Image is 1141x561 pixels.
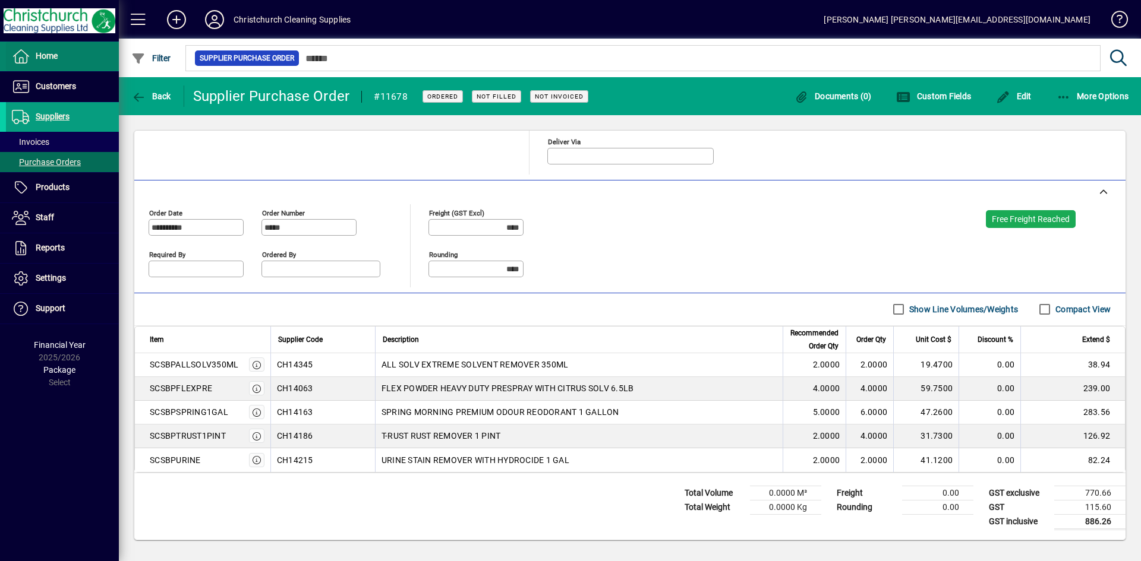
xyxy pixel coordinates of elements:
[429,208,484,217] mat-label: Freight (GST excl)
[193,87,350,106] div: Supplier Purchase Order
[278,333,323,346] span: Supplier Code
[6,173,119,202] a: Products
[846,353,893,377] td: 2.0000
[992,214,1070,224] span: Free Freight Reached
[36,182,70,192] span: Products
[382,359,569,370] span: ALL SOLV EXTREME SOLVENT REMOVER 350ML
[1053,303,1111,315] label: Compact View
[270,448,375,472] td: CH14215
[36,303,65,313] span: Support
[270,377,375,401] td: CH14063
[548,137,581,145] mat-label: Deliver via
[1020,353,1125,377] td: 38.94
[1082,333,1110,346] span: Extend $
[36,112,70,121] span: Suppliers
[893,401,959,424] td: 47.2600
[270,353,375,377] td: CH14345
[846,401,893,424] td: 6.0000
[893,424,959,448] td: 31.7300
[43,365,75,375] span: Package
[131,91,171,101] span: Back
[234,10,351,29] div: Christchurch Cleaning Supplies
[831,500,902,514] td: Rounding
[535,93,584,100] span: Not Invoiced
[150,406,228,418] div: SCSBPSPRING1GAL
[382,406,619,418] span: SPRING MORNING PREMIUM ODOUR REODORANT 1 GALLON
[679,486,750,500] td: Total Volume
[846,424,893,448] td: 4.0000
[262,250,296,258] mat-label: Ordered by
[12,137,49,147] span: Invoices
[916,333,951,346] span: Unit Cost $
[36,243,65,252] span: Reports
[783,448,846,472] td: 2.0000
[831,486,902,500] td: Freight
[1054,486,1126,500] td: 770.66
[119,85,184,107] app-page-header-button: Back
[131,53,171,63] span: Filter
[959,353,1020,377] td: 0.00
[795,91,872,101] span: Documents (0)
[824,10,1090,29] div: [PERSON_NAME] [PERSON_NAME][EMAIL_ADDRESS][DOMAIN_NAME]
[893,85,974,107] button: Custom Fields
[959,377,1020,401] td: 0.00
[983,500,1054,514] td: GST
[36,213,54,222] span: Staff
[959,401,1020,424] td: 0.00
[1054,514,1126,529] td: 886.26
[1054,500,1126,514] td: 115.60
[846,377,893,401] td: 4.0000
[6,294,119,324] a: Support
[902,486,973,500] td: 0.00
[856,333,886,346] span: Order Qty
[6,233,119,263] a: Reports
[983,486,1054,500] td: GST exclusive
[893,353,959,377] td: 19.4700
[996,91,1032,101] span: Edit
[36,51,58,61] span: Home
[382,430,501,442] span: T-RUST RUST REMOVER 1 PINT
[149,250,185,258] mat-label: Required by
[150,359,238,370] div: SCSBPALLSOLV350ML
[36,81,76,91] span: Customers
[270,401,375,424] td: CH14163
[978,333,1013,346] span: Discount %
[959,424,1020,448] td: 0.00
[6,132,119,152] a: Invoices
[128,47,174,69] button: Filter
[750,500,821,514] td: 0.0000 Kg
[1054,85,1132,107] button: More Options
[383,333,419,346] span: Description
[270,424,375,448] td: CH14186
[679,500,750,514] td: Total Weight
[150,430,226,442] div: SCSBPTRUST1PINT
[128,85,174,107] button: Back
[36,273,66,283] span: Settings
[1057,91,1129,101] span: More Options
[196,9,234,30] button: Profile
[1020,377,1125,401] td: 239.00
[429,250,458,258] mat-label: Rounding
[427,93,458,100] span: Ordered
[1020,401,1125,424] td: 283.56
[790,327,839,353] span: Recommended Order Qty
[783,401,846,424] td: 5.0000
[477,93,516,100] span: Not Filled
[907,303,1018,315] label: Show Line Volumes/Weights
[150,454,201,466] div: SCSBPURINE
[983,514,1054,529] td: GST inclusive
[1020,448,1125,472] td: 82.24
[34,340,86,350] span: Financial Year
[993,85,1035,107] button: Edit
[750,486,821,500] td: 0.0000 M³
[262,208,305,217] mat-label: Order number
[382,382,634,394] span: FLEX POWDER HEAVY DUTY PRESPRAY WITH CITRUS SOLV 6.5LB
[902,500,973,514] td: 0.00
[149,208,182,217] mat-label: Order date
[150,333,164,346] span: Item
[783,424,846,448] td: 2.0000
[893,448,959,472] td: 41.1200
[374,87,408,106] div: #11678
[896,91,971,101] span: Custom Fields
[6,72,119,102] a: Customers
